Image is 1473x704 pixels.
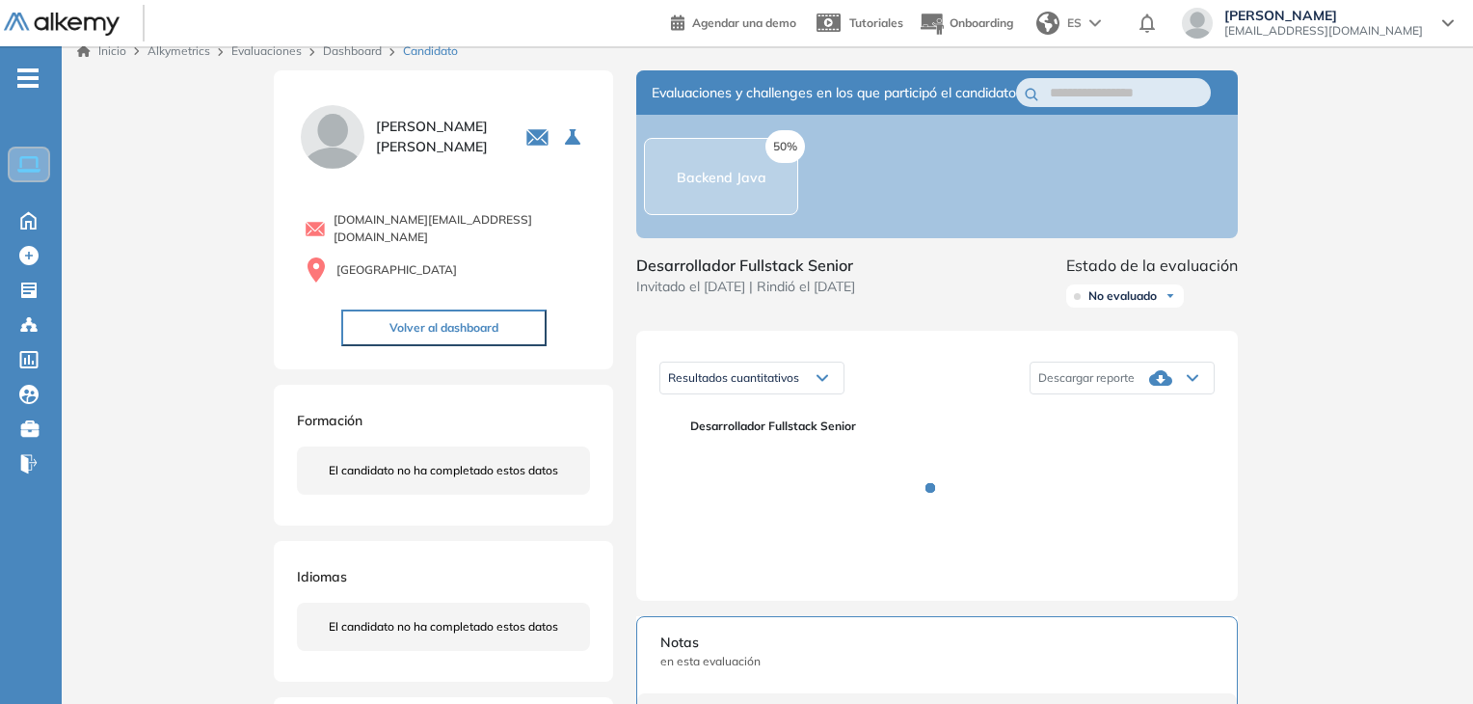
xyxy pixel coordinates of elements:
[668,370,799,385] span: Resultados cuantitativos
[677,169,766,186] span: Backend Java
[1066,254,1238,277] span: Estado de la evaluación
[297,412,362,429] span: Formación
[671,10,796,33] a: Agendar una demo
[334,211,590,246] span: [DOMAIN_NAME][EMAIL_ADDRESS][DOMAIN_NAME]
[690,418,1199,435] span: Desarrollador Fullstack Senior
[660,633,1214,653] span: Notas
[329,618,558,636] span: El candidato no ha completado estos datos
[297,568,347,585] span: Idiomas
[376,117,502,157] span: [PERSON_NAME] [PERSON_NAME]
[652,83,1016,103] span: Evaluaciones y challenges en los que participó el candidato
[323,43,382,58] a: Dashboard
[1224,8,1423,23] span: [PERSON_NAME]
[1067,14,1082,32] span: ES
[636,254,855,277] span: Desarrollador Fullstack Senior
[636,277,855,297] span: Invitado el [DATE] | Rindió el [DATE]
[147,43,210,58] span: Alkymetrics
[1165,290,1176,302] img: Ícono de flecha
[4,13,120,37] img: Logo
[1038,370,1135,386] span: Descargar reporte
[231,43,302,58] a: Evaluaciones
[950,15,1013,30] span: Onboarding
[336,261,457,279] span: [GEOGRAPHIC_DATA]
[919,3,1013,44] button: Onboarding
[692,15,796,30] span: Agendar una demo
[1088,288,1157,304] span: No evaluado
[1089,19,1101,27] img: arrow
[765,130,805,163] span: 50%
[329,462,558,479] span: El candidato no ha completado estos datos
[403,42,458,60] span: Candidato
[1224,23,1423,39] span: [EMAIL_ADDRESS][DOMAIN_NAME]
[1036,12,1059,35] img: world
[77,42,126,60] a: Inicio
[660,653,1214,670] span: en esta evaluación
[297,101,368,173] img: PROFILE_MENU_LOGO_USER
[341,310,547,346] button: Volver al dashboard
[849,15,903,30] span: Tutoriales
[17,76,39,80] i: -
